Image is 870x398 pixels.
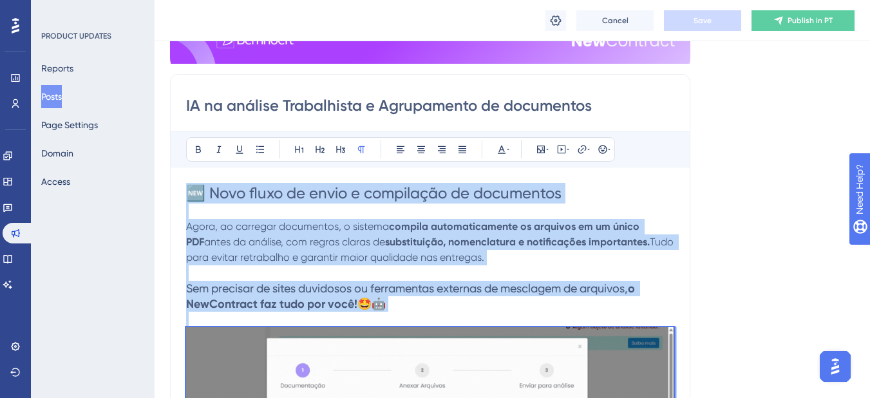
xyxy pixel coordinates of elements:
[186,220,389,232] span: Agora, ao carregar documentos, o sistema
[788,15,833,26] span: Publish in PT
[186,281,638,311] strong: o NewContract faz tudo por você!
[602,15,629,26] span: Cancel
[41,31,111,41] div: PRODUCT UPDATES
[41,142,73,165] button: Domain
[694,15,712,26] span: Save
[576,10,654,31] button: Cancel
[41,85,62,108] button: Posts
[186,184,562,202] span: 🆕 Novo fluxo de envio e compilação de documentos
[186,220,642,248] strong: compila automaticamente os arquivos em um único PDF
[204,236,385,248] span: antes da análise, com regras claras de
[385,236,650,248] strong: substituição, nomenclatura e notificações importantes.
[41,113,98,137] button: Page Settings
[41,57,73,80] button: Reports
[186,281,628,295] span: Sem precisar de sites duvidosos ou ferramentas externas de mesclagem de arquivos,
[186,95,674,116] input: Post Title
[357,297,386,310] span: 🤩🤖
[664,10,741,31] button: Save
[816,347,855,386] iframe: UserGuiding AI Assistant Launcher
[41,170,70,193] button: Access
[30,3,80,19] span: Need Help?
[752,10,855,31] button: Publish in PT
